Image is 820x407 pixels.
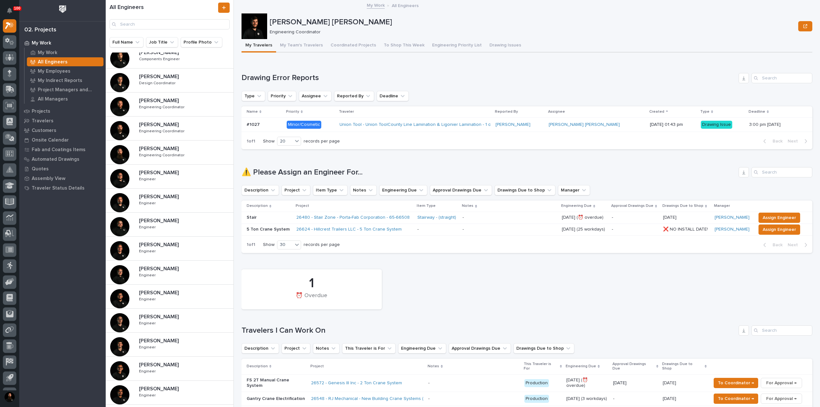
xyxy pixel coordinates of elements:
[561,202,592,209] p: Engineering Due
[139,320,157,326] p: Engineer
[139,361,180,368] p: [PERSON_NAME]
[139,144,180,152] p: [PERSON_NAME]
[282,343,310,354] button: Project
[242,224,812,235] tr: 5 Ton Crane System26624 - Hillcrest Trailers LLC - 5 Ton Crane System -- [DATE] (25 workdays)-❌ N...
[139,224,157,230] p: Engineer
[38,69,70,74] p: My Employees
[19,116,106,126] a: Travelers
[428,396,430,402] div: -
[106,45,234,69] a: [PERSON_NAME][PERSON_NAME] Components EngineerComponents Engineer
[270,29,793,35] p: Engineering Coordinator
[428,380,430,386] div: -
[714,202,730,209] p: Manager
[139,296,157,302] p: Engineer
[32,109,50,114] p: Projects
[38,96,68,102] p: All Managers
[139,337,180,344] p: [PERSON_NAME]
[566,363,596,370] p: Engineering Due
[714,378,758,388] button: To Coordinator →
[379,185,427,195] button: Engineering Due
[25,76,106,85] a: My Indirect Reports
[296,227,402,232] a: 26624 - Hillcrest Trailers LLC - 5 Ton Crane System
[462,202,473,209] p: Notes
[788,242,802,248] span: Next
[313,185,348,195] button: Item Type
[106,165,234,189] a: [PERSON_NAME][PERSON_NAME] EngineerEngineer
[495,108,518,115] p: Reported By
[3,4,16,17] button: Notifications
[32,185,85,191] p: Traveler Status Details
[463,215,464,220] div: -
[247,215,291,220] p: Stair
[549,122,620,127] a: [PERSON_NAME] [PERSON_NAME]
[242,91,265,101] button: Type
[268,91,296,101] button: Priority
[139,272,157,278] p: Engineer
[139,120,180,128] p: [PERSON_NAME]
[242,392,812,406] tr: Gantry Crane Electrification26548 - RJ Mechanical - New Building Crane Systems (Phase 3) - Produc...
[32,128,56,134] p: Customers
[263,139,275,144] p: Show
[25,85,106,94] a: Project Managers and Engineers
[788,138,802,144] span: Next
[139,265,180,272] p: [PERSON_NAME]
[242,134,260,149] p: 1 of 1
[242,343,279,354] button: Description
[611,202,653,209] p: Approval Drawings Due
[139,152,186,158] p: Engineering Coordinator
[24,27,56,34] div: 02. Projects
[139,248,157,254] p: Engineer
[38,78,82,84] p: My Indirect Reports
[19,183,106,193] a: Traveler Status Details
[342,343,396,354] button: This Traveler is For
[486,39,525,53] button: Drawing Issues
[106,285,234,309] a: [PERSON_NAME][PERSON_NAME] EngineerEngineer
[106,261,234,285] a: [PERSON_NAME][PERSON_NAME] EngineerEngineer
[247,396,306,402] p: Gantry Crane Electrification
[769,242,783,248] span: Back
[751,167,812,177] input: Search
[139,96,180,104] p: [PERSON_NAME]
[276,39,327,53] button: My Team's Travelers
[524,379,549,387] div: Production
[106,93,234,117] a: [PERSON_NAME][PERSON_NAME] Engineering CoordinatorEngineering Coordinator
[110,19,230,29] input: Search
[242,326,736,335] h1: Travelers I Can Work On
[247,378,306,388] p: FS 2T Manual Crane System
[524,395,549,403] div: Production
[252,292,371,306] div: ⏰ Overdue
[247,121,261,127] p: #1027
[32,157,79,162] p: Automated Drawings
[763,214,796,222] span: Assign Engineer
[32,147,86,153] p: Fab and Coatings Items
[25,48,106,57] a: My Work
[718,379,754,387] span: To Coordinator →
[32,137,69,143] p: Onsite Calendar
[785,138,812,144] button: Next
[562,227,607,232] p: [DATE] (25 workdays)
[242,185,279,195] button: Description
[242,39,276,53] button: My Travelers
[524,361,558,372] p: This Traveler is For
[110,37,143,47] button: Full Name
[19,38,106,48] a: My Work
[749,121,782,127] p: 3:00 pm [DATE]
[327,39,380,53] button: Coordinated Projects
[139,385,180,392] p: [PERSON_NAME]
[296,202,309,209] p: Project
[139,200,157,206] p: Engineer
[751,73,812,83] input: Search
[613,380,658,386] p: [DATE]
[38,59,68,65] p: All Engineers
[139,104,186,110] p: Engineering Coordinator
[106,381,234,405] a: [PERSON_NAME][PERSON_NAME] EngineerEngineer
[769,138,783,144] span: Back
[758,224,800,235] button: Assign Engineer
[650,122,695,127] p: [DATE] 01:43 pm
[562,215,607,220] p: [DATE] (⏰ overdue)
[19,174,106,183] a: Assembly View
[277,241,293,248] div: 30
[181,37,222,47] button: Profile Photo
